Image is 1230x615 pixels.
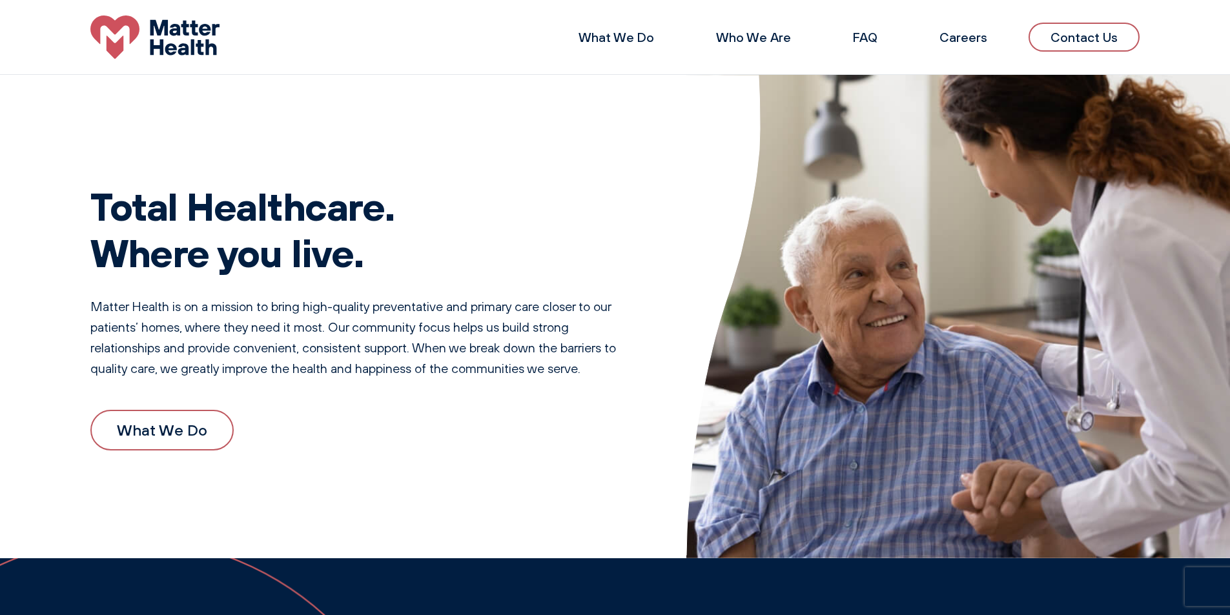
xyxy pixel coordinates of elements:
a: Contact Us [1029,23,1140,52]
a: What We Do [90,410,234,450]
a: What We Do [579,29,654,45]
a: Who We Are [716,29,791,45]
a: Careers [939,29,987,45]
p: Matter Health is on a mission to bring high-quality preventative and primary care closer to our p... [90,296,635,379]
h1: Total Healthcare. Where you live. [90,183,635,276]
a: FAQ [853,29,877,45]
